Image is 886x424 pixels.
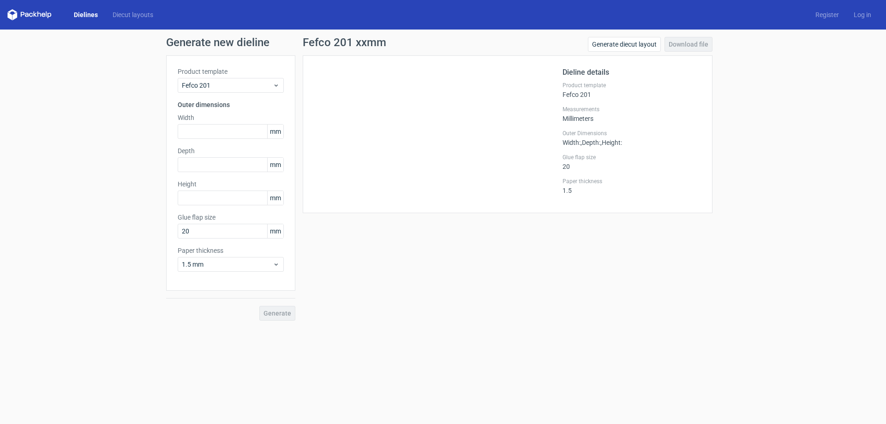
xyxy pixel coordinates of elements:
h1: Generate new dieline [166,37,720,48]
label: Outer Dimensions [563,130,701,137]
div: 20 [563,154,701,170]
span: Width : [563,139,581,146]
h2: Dieline details [563,67,701,78]
span: , Depth : [581,139,600,146]
span: mm [267,125,283,138]
label: Width [178,113,284,122]
label: Measurements [563,106,701,113]
label: Glue flap size [563,154,701,161]
a: Log in [846,10,879,19]
span: mm [267,158,283,172]
a: Register [808,10,846,19]
label: Product template [563,82,701,89]
div: Millimeters [563,106,701,122]
span: mm [267,224,283,238]
span: mm [267,191,283,205]
div: Fefco 201 [563,82,701,98]
div: 1.5 [563,178,701,194]
h3: Outer dimensions [178,100,284,109]
label: Product template [178,67,284,76]
a: Diecut layouts [105,10,161,19]
a: Dielines [66,10,105,19]
label: Paper thickness [563,178,701,185]
span: 1.5 mm [182,260,273,269]
label: Glue flap size [178,213,284,222]
label: Paper thickness [178,246,284,255]
a: Generate diecut layout [588,37,661,52]
h1: Fefco 201 xxmm [303,37,386,48]
span: , Height : [600,139,622,146]
label: Depth [178,146,284,155]
label: Height [178,179,284,189]
span: Fefco 201 [182,81,273,90]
